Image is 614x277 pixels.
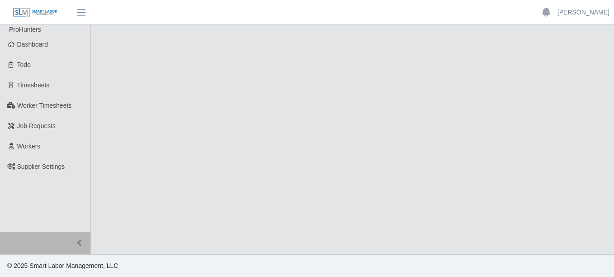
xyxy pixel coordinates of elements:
span: Job Requests [17,122,56,129]
span: Worker Timesheets [17,102,71,109]
a: [PERSON_NAME] [557,8,609,17]
span: Dashboard [17,41,48,48]
img: SLM Logo [13,8,58,18]
span: Supplier Settings [17,163,65,170]
span: © 2025 Smart Labor Management, LLC [7,262,118,269]
span: Workers [17,143,41,150]
span: Timesheets [17,81,50,89]
span: ProHunters [9,26,41,33]
span: Todo [17,61,31,68]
